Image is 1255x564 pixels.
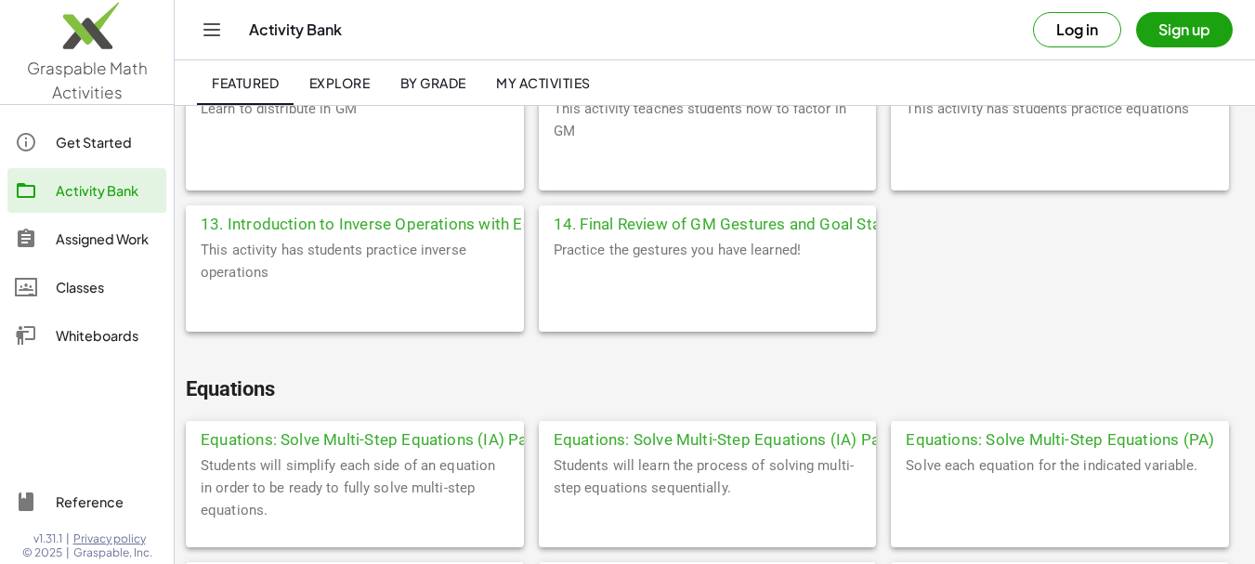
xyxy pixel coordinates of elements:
[56,491,159,513] div: Reference
[7,168,166,213] a: Activity Bank
[73,531,152,546] a: Privacy policy
[186,98,524,190] div: Learn to distribute in GM
[197,15,227,45] button: Toggle navigation
[66,545,70,560] span: |
[308,74,370,91] span: Explore
[56,324,159,347] div: Whiteboards
[7,313,166,358] a: Whiteboards
[186,239,524,332] div: This activity has students practice inverse operations
[27,58,148,102] span: Graspable Math Activities
[496,74,591,91] span: My Activities
[1033,12,1121,47] button: Log in
[73,545,152,560] span: Graspable, Inc.
[212,74,279,91] span: Featured
[56,131,159,153] div: Get Started
[186,454,524,547] div: Students will simplify each side of an equation in order to be ready to fully solve multi-step eq...
[22,545,62,560] span: © 2025
[1136,12,1233,47] button: Sign up
[7,120,166,164] a: Get Started
[539,205,877,239] div: 14. Final Review of GM Gestures and Goal State
[539,421,877,454] div: Equations: Solve Multi-Step Equations (IA) Part 2
[539,239,877,332] div: Practice the gestures you have learned!
[539,98,877,190] div: This activity teaches students how to factor in GM
[891,98,1229,190] div: This activity has students practice equations
[539,454,877,547] div: Students will learn the process of solving multi-step equations sequentially.
[56,179,159,202] div: Activity Bank
[33,531,62,546] span: v1.31.1
[56,228,159,250] div: Assigned Work
[7,216,166,261] a: Assigned Work
[56,276,159,298] div: Classes
[186,421,524,454] div: Equations: Solve Multi-Step Equations (IA) Part 1
[7,479,166,524] a: Reference
[186,376,1244,402] h2: Equations
[7,265,166,309] a: Classes
[66,531,70,546] span: |
[891,454,1229,547] div: Solve each equation for the indicated variable.
[891,421,1229,454] div: Equations: Solve Multi-Step Equations (PA)
[399,74,465,91] span: By Grade
[186,205,524,239] div: 13. Introduction to Inverse Operations with Equations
